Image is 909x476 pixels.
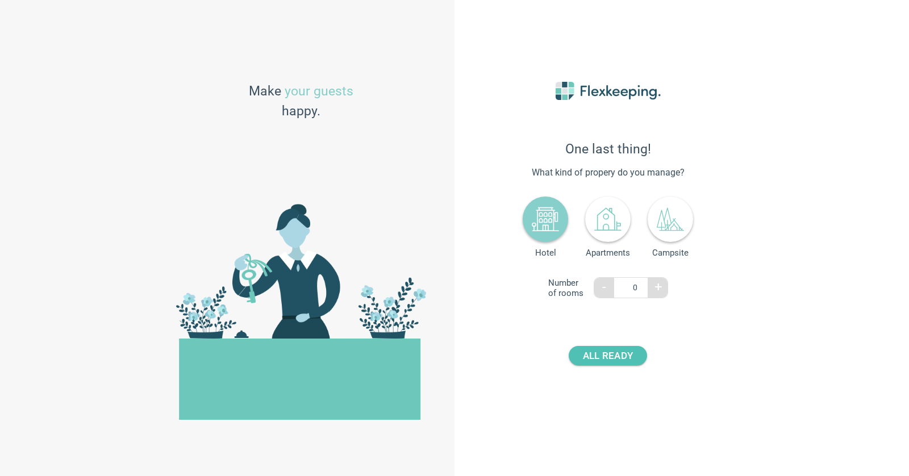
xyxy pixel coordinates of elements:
[249,82,353,122] span: Make happy.
[483,166,733,179] span: What kind of propery do you manage?
[648,278,668,298] button: +
[585,248,631,258] span: Apartments
[602,279,606,295] span: -
[548,278,588,298] span: Number of rooms
[569,346,647,365] button: ALL READY
[583,346,633,365] span: ALL READY
[285,83,353,99] span: your guests
[594,278,614,298] button: -
[523,248,568,258] span: Hotel
[483,141,733,157] span: One last thing!
[654,279,662,295] span: +
[648,248,693,258] span: Campsite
